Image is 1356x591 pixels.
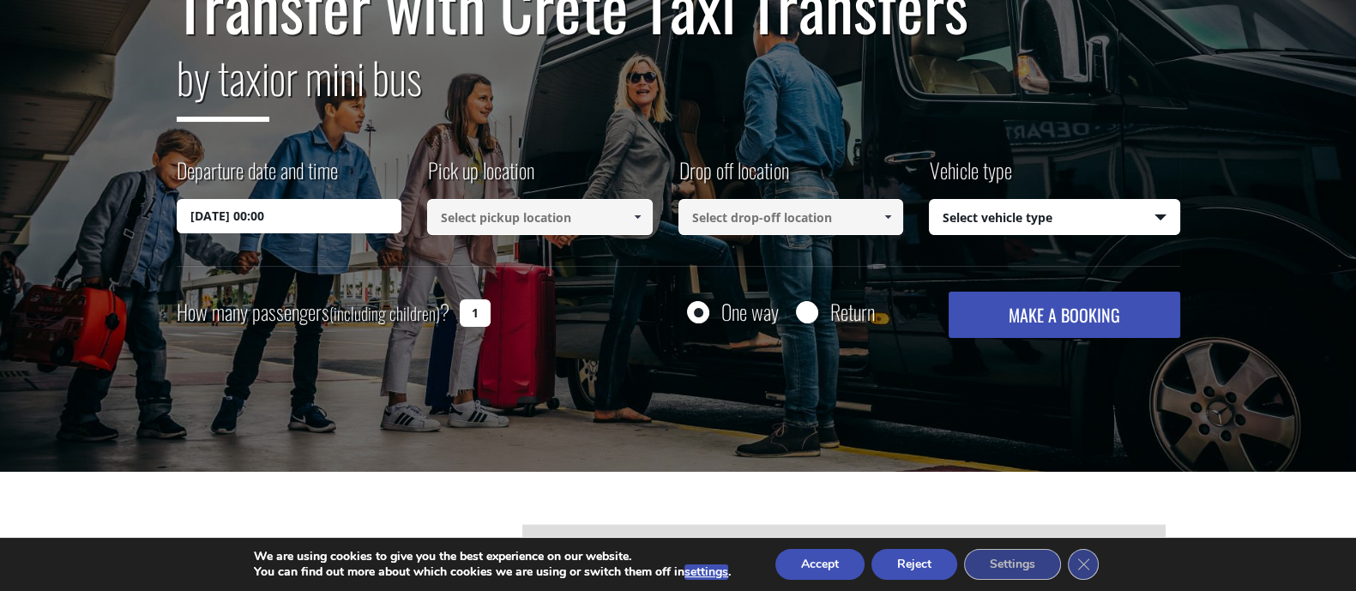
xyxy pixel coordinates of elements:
[684,564,728,580] button: settings
[427,199,653,235] input: Select pickup location
[522,524,1166,562] div: [GEOGRAPHIC_DATA]
[775,549,865,580] button: Accept
[254,564,731,580] p: You can find out more about which cookies we are using or switch them off in .
[874,199,902,235] a: Show All Items
[1068,549,1099,580] button: Close GDPR Cookie Banner
[949,292,1179,338] button: MAKE A BOOKING
[871,549,957,580] button: Reject
[623,199,651,235] a: Show All Items
[329,300,440,326] small: (including children)
[721,301,779,323] label: One way
[427,155,534,199] label: Pick up location
[177,42,1180,135] h2: or mini bus
[830,301,875,323] label: Return
[177,292,449,334] label: How many passengers ?
[929,155,1012,199] label: Vehicle type
[177,45,269,122] span: by taxi
[964,549,1061,580] button: Settings
[930,200,1179,236] span: Select vehicle type
[678,199,904,235] input: Select drop-off location
[254,549,731,564] p: We are using cookies to give you the best experience on our website.
[177,155,338,199] label: Departure date and time
[678,155,789,199] label: Drop off location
